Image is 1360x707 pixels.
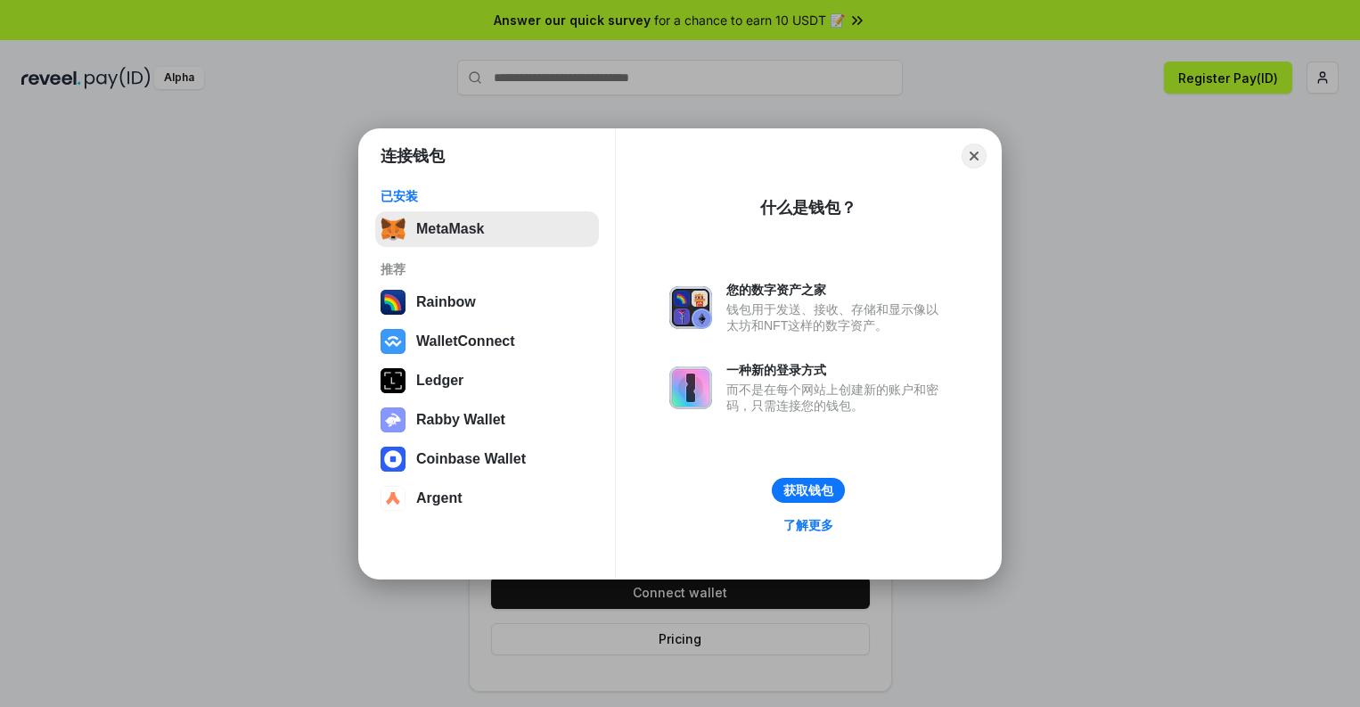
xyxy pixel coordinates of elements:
button: Argent [375,481,599,516]
img: svg+xml,%3Csvg%20width%3D%22120%22%20height%3D%22120%22%20viewBox%3D%220%200%20120%20120%22%20fil... [381,290,406,315]
div: 什么是钱包？ [760,197,856,218]
button: MetaMask [375,211,599,247]
div: Rainbow [416,294,476,310]
img: svg+xml,%3Csvg%20width%3D%2228%22%20height%3D%2228%22%20viewBox%3D%220%200%2028%2028%22%20fill%3D... [381,486,406,511]
button: Ledger [375,363,599,399]
img: svg+xml,%3Csvg%20width%3D%2228%22%20height%3D%2228%22%20viewBox%3D%220%200%2028%2028%22%20fill%3D... [381,329,406,354]
img: svg+xml,%3Csvg%20fill%3D%22none%22%20height%3D%2233%22%20viewBox%3D%220%200%2035%2033%22%20width%... [381,217,406,242]
div: 已安装 [381,188,594,204]
a: 了解更多 [773,514,844,537]
img: svg+xml,%3Csvg%20xmlns%3D%22http%3A%2F%2Fwww.w3.org%2F2000%2Fsvg%22%20fill%3D%22none%22%20viewBox... [669,286,712,329]
button: Close [962,144,987,169]
button: WalletConnect [375,324,599,359]
div: 钱包用于发送、接收、存储和显示像以太坊和NFT这样的数字资产。 [726,301,947,333]
img: svg+xml,%3Csvg%20xmlns%3D%22http%3A%2F%2Fwww.w3.org%2F2000%2Fsvg%22%20fill%3D%22none%22%20viewBox... [669,366,712,409]
img: svg+xml,%3Csvg%20xmlns%3D%22http%3A%2F%2Fwww.w3.org%2F2000%2Fsvg%22%20width%3D%2228%22%20height%3... [381,368,406,393]
img: svg+xml,%3Csvg%20width%3D%2228%22%20height%3D%2228%22%20viewBox%3D%220%200%2028%2028%22%20fill%3D... [381,447,406,472]
div: 一种新的登录方式 [726,362,947,378]
div: 您的数字资产之家 [726,282,947,298]
div: Rabby Wallet [416,412,505,428]
div: 获取钱包 [783,482,833,498]
button: Rainbow [375,284,599,320]
div: 推荐 [381,261,594,277]
div: 了解更多 [783,517,833,533]
div: MetaMask [416,221,484,237]
div: WalletConnect [416,333,515,349]
div: Ledger [416,373,463,389]
button: 获取钱包 [772,478,845,503]
div: Coinbase Wallet [416,451,526,467]
button: Coinbase Wallet [375,441,599,477]
div: 而不是在每个网站上创建新的账户和密码，只需连接您的钱包。 [726,382,947,414]
h1: 连接钱包 [381,145,445,167]
div: Argent [416,490,463,506]
button: Rabby Wallet [375,402,599,438]
img: svg+xml,%3Csvg%20xmlns%3D%22http%3A%2F%2Fwww.w3.org%2F2000%2Fsvg%22%20fill%3D%22none%22%20viewBox... [381,407,406,432]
